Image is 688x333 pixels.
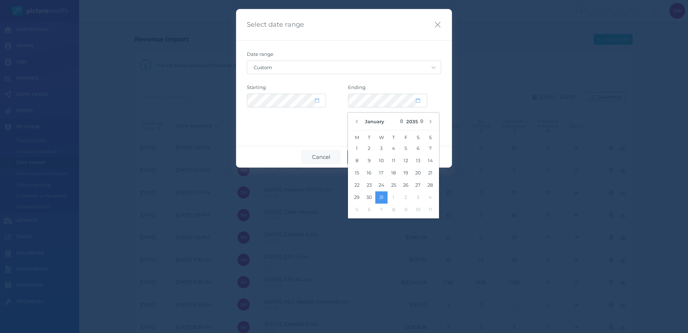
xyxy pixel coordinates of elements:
[375,191,388,204] button: 31
[388,167,400,179] button: 18
[412,191,424,204] button: 3
[363,133,375,142] span: T
[400,191,412,204] button: 2
[388,191,400,204] button: 1
[351,142,363,155] button: 1
[424,179,436,191] button: 28
[424,133,436,142] span: S
[400,142,412,155] button: 5
[388,155,400,167] button: 11
[375,155,388,167] button: 10
[375,142,388,155] button: 3
[351,167,363,179] button: 15
[412,133,424,142] span: S
[301,150,341,164] button: Cancel
[363,191,375,204] button: 30
[424,191,436,204] button: 4
[400,133,412,142] span: F
[412,142,424,155] button: 6
[388,142,400,155] button: 4
[351,179,363,191] button: 22
[400,204,412,216] button: 9
[424,167,436,179] button: 21
[412,167,424,179] button: 20
[424,155,436,167] button: 14
[308,154,334,160] span: Cancel
[247,51,441,61] label: Date range
[375,179,388,191] button: 24
[434,20,441,30] button: Close
[388,179,400,191] button: 25
[412,155,424,167] button: 13
[347,150,387,164] button: Apply
[375,204,388,216] button: 7
[412,179,424,191] button: 27
[363,179,375,191] button: 23
[388,204,400,216] button: 8
[424,204,436,216] button: 11
[400,155,412,167] button: 12
[351,155,363,167] button: 8
[247,84,340,94] label: Starting
[351,204,363,216] button: 5
[412,204,424,216] button: 10
[348,84,441,94] label: Ending
[363,155,375,167] button: 9
[363,142,375,155] button: 2
[247,21,304,29] span: Select date range
[400,167,412,179] button: 19
[375,167,388,179] button: 17
[375,133,388,142] span: W
[363,167,375,179] button: 16
[388,133,400,142] span: T
[400,179,412,191] button: 26
[351,191,363,204] button: 29
[363,204,375,216] button: 6
[424,142,436,155] button: 7
[351,133,363,142] span: M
